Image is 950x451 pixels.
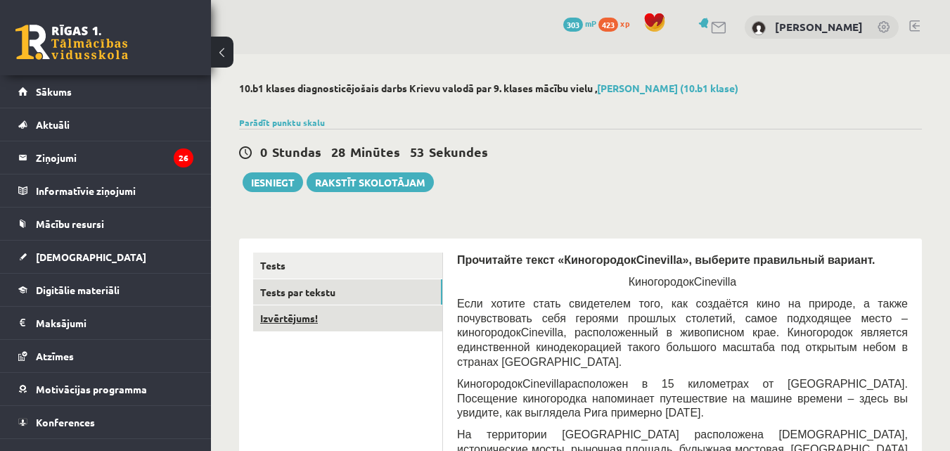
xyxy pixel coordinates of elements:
span: xp [620,18,629,29]
span: Киногородок [457,378,522,390]
a: Maksājumi [18,307,193,339]
span: 53 [410,144,424,160]
button: Iesniegt [243,172,303,192]
span: 423 [598,18,618,32]
a: Motivācijas programma [18,373,193,405]
span: Cinevilla [694,276,736,288]
a: Atzīmes [18,340,193,372]
a: Sākums [18,75,193,108]
span: Mācību resursi [36,217,104,230]
span: Atzīmes [36,350,74,362]
span: Stundas [272,144,321,160]
i: 26 [174,148,193,167]
a: Informatīvie ziņojumi [18,174,193,207]
a: Konferences [18,406,193,438]
a: Ziņojumi26 [18,141,193,174]
a: [DEMOGRAPHIC_DATA] [18,241,193,273]
span: Cinevilla [522,378,565,390]
a: Izvērtējums! [253,305,442,331]
a: Rakstīt skolotājam [307,172,434,192]
a: Aktuāli [18,108,193,141]
span: », выберите правильный вариант. [682,254,875,266]
a: Digitālie materiāli [18,274,193,306]
img: Ričards Garais [752,21,766,35]
a: [PERSON_NAME] (10.b1 klase) [597,82,738,94]
span: Cinevilla [521,326,563,338]
span: 303 [563,18,583,32]
a: Mācību resursi [18,208,193,240]
a: Tests [253,253,442,279]
span: [DEMOGRAPHIC_DATA] [36,250,146,263]
h2: 10.b1 klases diagnosticējošais darbs Krievu valodā par 9. klases mācību vielu , [239,82,922,94]
span: Aktuāli [36,118,70,131]
legend: Informatīvie ziņojumi [36,174,193,207]
span: Motivācijas programma [36,383,147,395]
span: 28 [331,144,345,160]
legend: Maksājumi [36,307,193,339]
span: , расположенный в живописном крае. Киногородок является единственной кинодекорацией такого большо... [457,326,908,367]
a: 303 mP [563,18,596,29]
span: Киногородок [629,276,694,288]
span: 0 [260,144,267,160]
span: mP [585,18,596,29]
span: Konferences [36,416,95,428]
span: Sākums [36,85,72,98]
span: Прочитайте текст «Киногородок [457,254,636,266]
span: Minūtes [350,144,400,160]
span: расположен в 15 километрах от [GEOGRAPHIC_DATA]. Посещение киногородка напоминает путешествие на ... [457,378,908,419]
span: Cinevilla [636,254,683,266]
legend: Ziņojumi [36,141,193,174]
a: Rīgas 1. Tālmācības vidusskola [15,25,128,60]
a: Tests par tekstu [253,279,442,305]
span: Digitālie materiāli [36,284,120,296]
span: Если хотите стать свидетелем того, как создаётся кино на природе, а также почувствовать себя геро... [457,298,908,338]
a: [PERSON_NAME] [775,20,863,34]
span: Sekundes [429,144,488,160]
a: 423 xp [598,18,636,29]
a: Parādīt punktu skalu [239,117,325,128]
